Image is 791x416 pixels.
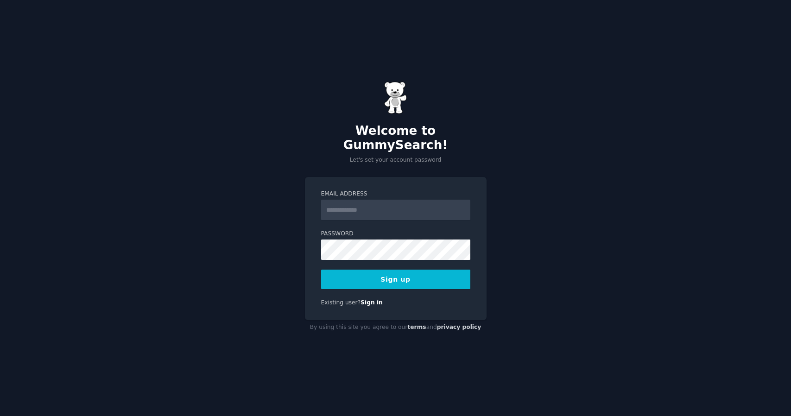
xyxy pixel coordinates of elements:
[361,299,383,306] a: Sign in
[384,82,407,114] img: Gummy Bear
[321,299,361,306] span: Existing user?
[305,320,487,335] div: By using this site you agree to our and
[305,124,487,153] h2: Welcome to GummySearch!
[321,230,470,238] label: Password
[321,190,470,198] label: Email Address
[437,324,481,330] a: privacy policy
[407,324,426,330] a: terms
[321,270,470,289] button: Sign up
[305,156,487,164] p: Let's set your account password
